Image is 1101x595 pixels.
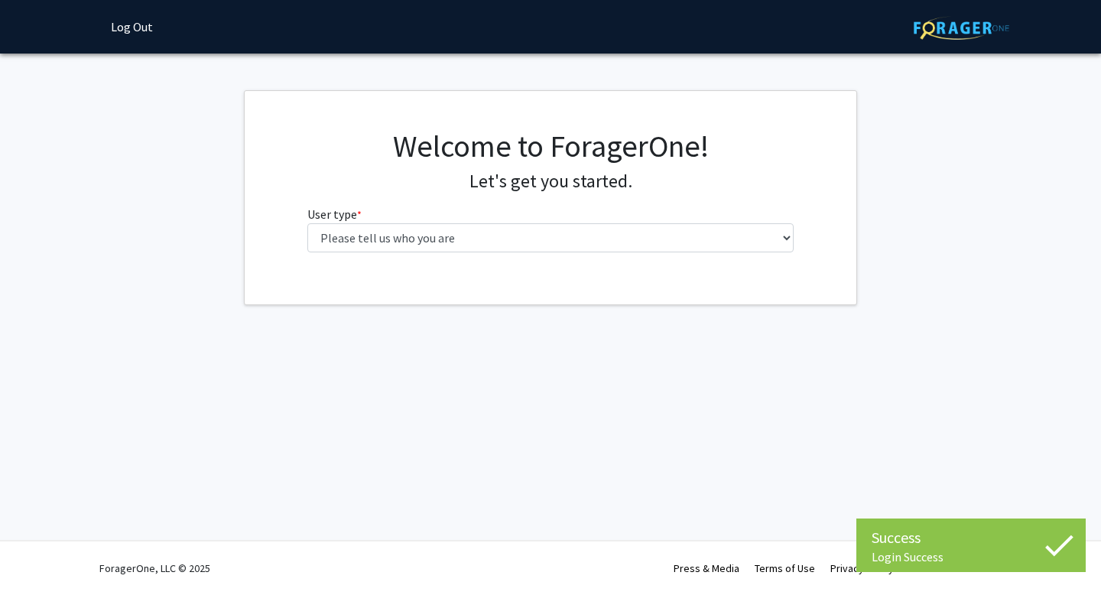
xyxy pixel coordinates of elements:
img: ForagerOne Logo [914,16,1009,40]
div: Login Success [872,549,1070,564]
h4: Let's get you started. [307,171,794,193]
h1: Welcome to ForagerOne! [307,128,794,164]
div: Success [872,526,1070,549]
a: Privacy Policy [830,561,894,575]
label: User type [307,205,362,223]
div: ForagerOne, LLC © 2025 [99,541,210,595]
a: Press & Media [674,561,739,575]
a: Terms of Use [755,561,815,575]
